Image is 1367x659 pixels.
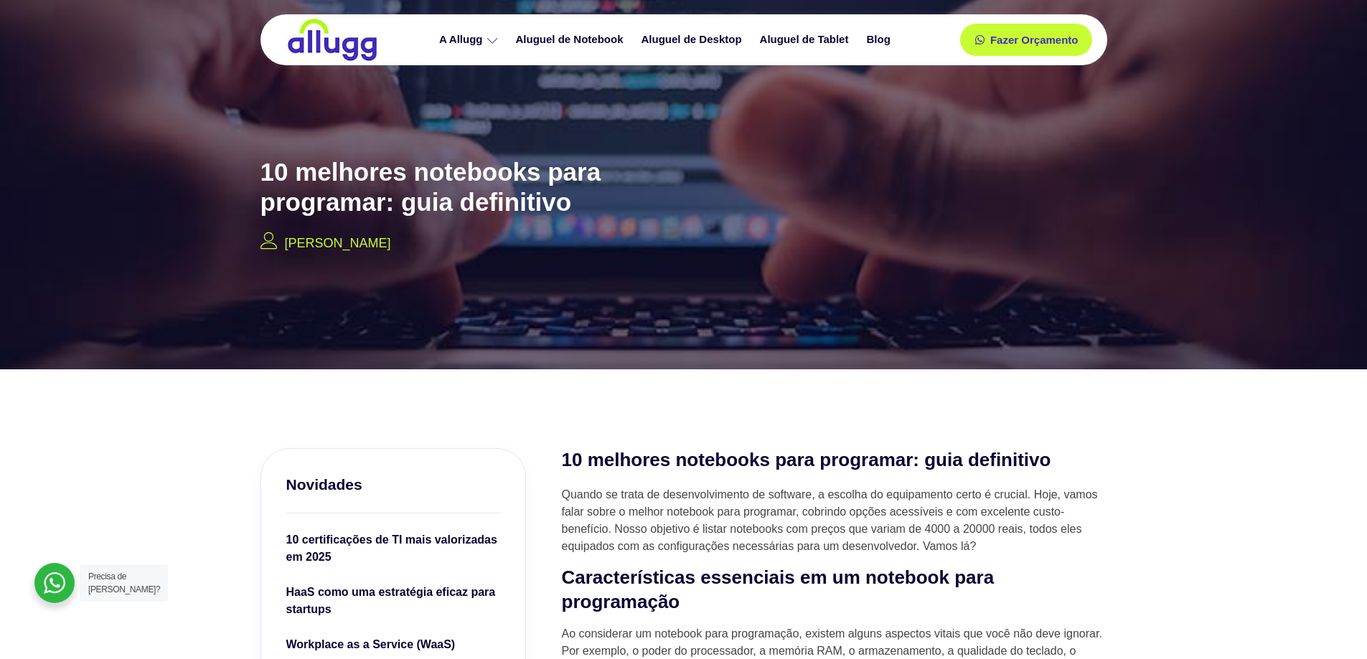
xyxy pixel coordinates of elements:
a: 10 certificações de TI mais valorizadas em 2025 [286,531,500,569]
a: Aluguel de Tablet [753,27,860,52]
strong: Características essenciais em um notebook para programação [562,566,995,612]
a: Workplace as a Service (WaaS) [286,636,500,657]
a: Aluguel de Desktop [634,27,753,52]
span: Precisa de [PERSON_NAME]? [88,572,160,594]
h2: 10 melhores notebooks para programar: guia definitivo [260,157,720,217]
iframe: Chat Widget [1295,590,1367,659]
h3: Novidades [286,474,500,495]
a: Fazer Orçamento [960,24,1093,56]
a: HaaS como uma estratégia eficaz para startups [286,584,500,622]
a: Aluguel de Notebook [509,27,634,52]
img: locação de TI é Allugg [286,18,379,62]
a: Blog [859,27,901,52]
h2: 10 melhores notebooks para programar: guia definitivo [562,448,1107,473]
div: Widget de chat [1295,590,1367,659]
p: [PERSON_NAME] [285,234,391,253]
a: A Allugg [432,27,509,52]
p: Quando se trata de desenvolvimento de software, a escolha do equipamento certo é crucial. Hoje, v... [562,486,1107,555]
span: Fazer Orçamento [990,34,1079,45]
